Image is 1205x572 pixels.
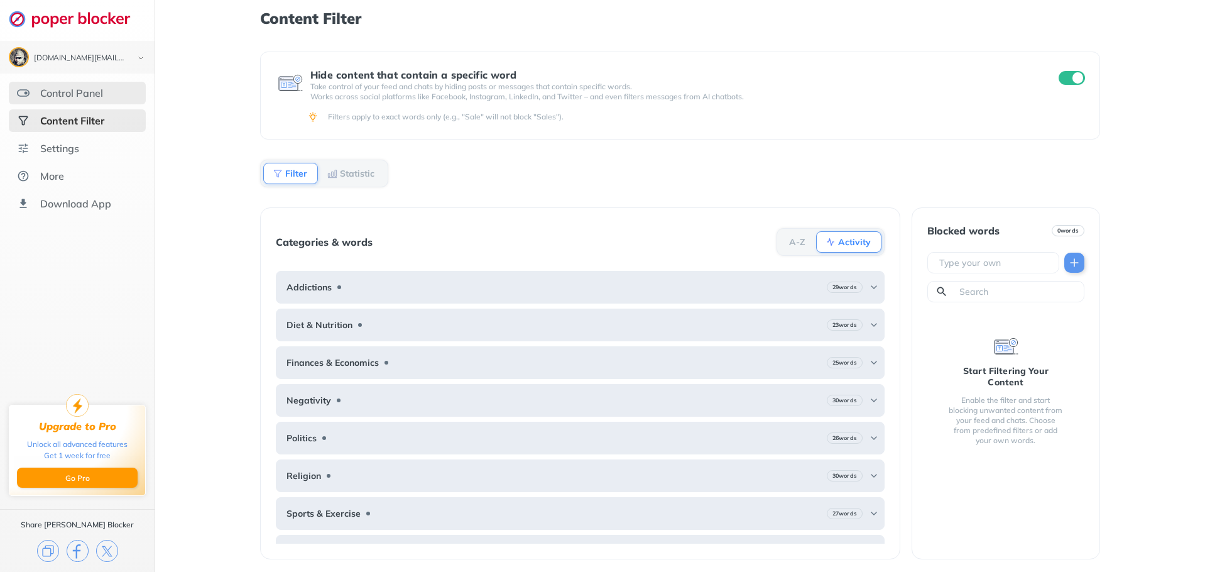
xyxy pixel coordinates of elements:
div: More [40,170,64,182]
img: about.svg [17,170,30,182]
div: Categories & words [276,236,373,248]
img: upgrade-to-pro.svg [66,394,89,417]
div: Start Filtering Your Content [947,365,1064,388]
img: chevron-bottom-black.svg [133,52,148,65]
div: Control Panel [40,87,103,99]
b: Politics [286,433,317,443]
div: Upgrade to Pro [39,421,116,432]
b: Sports & Exercise [286,509,361,519]
img: facebook.svg [67,540,89,562]
div: Filters apply to exact words only (e.g., "Sale" will not block "Sales"). [328,112,1082,122]
img: ACg8ocI6AyGryu0a8bMQGs0apQ1-LDm2Uy-9hKnXz2TURvxF0lV34u-ErA=s96-c [10,48,28,66]
div: Blocked words [927,225,1000,236]
b: 30 words [832,396,857,405]
img: Statistic [327,168,337,179]
input: Type your own [938,256,1054,269]
img: Filter [273,168,283,179]
b: Addictions [286,282,332,292]
b: 30 words [832,471,857,480]
img: copy.svg [37,540,59,562]
div: Get 1 week for free [44,450,111,461]
b: Negativity [286,395,331,405]
div: Content Filter [40,114,104,127]
div: Unlock all advanced features [27,439,128,450]
img: download-app.svg [17,197,30,210]
b: A-Z [789,238,805,246]
b: 25 words [832,358,857,367]
button: Go Pro [17,468,138,488]
b: Religion [286,471,321,481]
div: Settings [40,142,79,155]
b: Finances & Economics [286,358,379,368]
div: Share [PERSON_NAME] Blocker [21,520,134,530]
img: x.svg [96,540,118,562]
input: Search [958,285,1079,298]
p: Take control of your feed and chats by hiding posts or messages that contain specific words. [310,82,1036,92]
b: 23 words [832,321,857,329]
b: Activity [838,238,871,246]
div: Download App [40,197,111,210]
img: features.svg [17,87,30,99]
img: settings.svg [17,142,30,155]
div: supergeek.tech@gmail.com [34,54,127,63]
img: logo-webpage.svg [9,10,144,28]
div: Hide content that contain a specific word [310,69,1036,80]
h1: Content Filter [260,10,1100,26]
b: Filter [285,170,307,177]
p: Works across social platforms like Facebook, Instagram, LinkedIn, and Twitter – and even filters ... [310,92,1036,102]
b: 29 words [832,283,857,292]
b: Diet & Nutrition [286,320,352,330]
div: Enable the filter and start blocking unwanted content from your feed and chats. Choose from prede... [947,395,1064,446]
b: Statistic [340,170,374,177]
img: Activity [826,237,836,247]
b: 0 words [1057,226,1079,235]
b: 27 words [832,509,857,518]
img: social-selected.svg [17,114,30,127]
b: 26 words [832,434,857,443]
